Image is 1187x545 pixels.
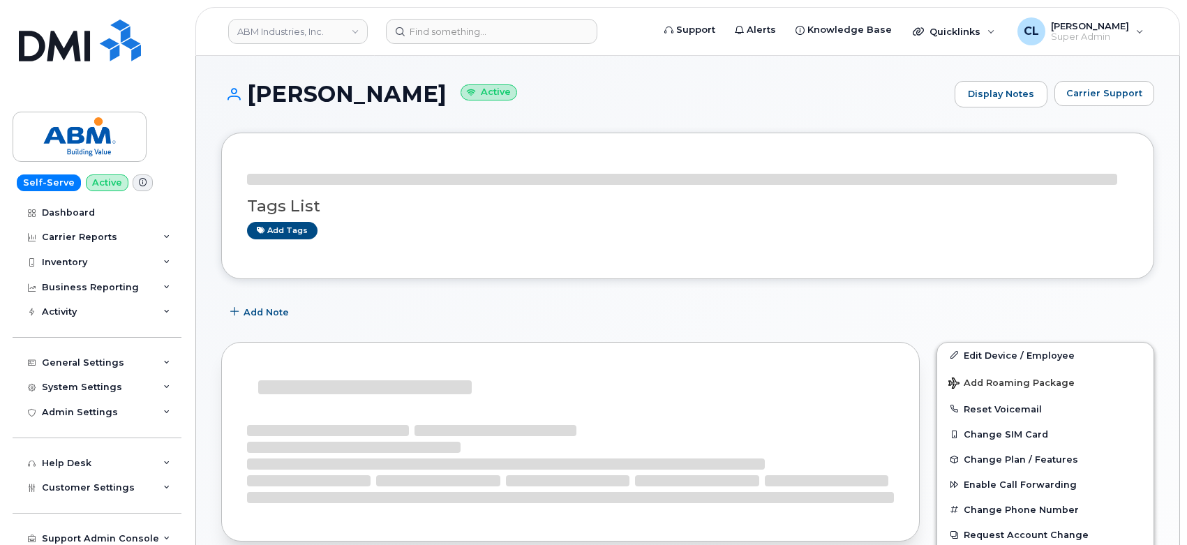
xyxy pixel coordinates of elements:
a: Add tags [247,222,318,239]
button: Add Roaming Package [937,368,1154,396]
button: Reset Voicemail [937,396,1154,421]
button: Change Plan / Features [937,447,1154,472]
span: Enable Call Forwarding [964,479,1077,490]
span: Change Plan / Features [964,454,1078,465]
a: Edit Device / Employee [937,343,1154,368]
span: Add Note [244,306,289,319]
span: Carrier Support [1066,87,1142,100]
button: Change SIM Card [937,421,1154,447]
h3: Tags List [247,197,1128,215]
a: Display Notes [955,81,1047,107]
button: Add Note [221,300,301,325]
small: Active [461,84,517,100]
button: Enable Call Forwarding [937,472,1154,497]
button: Carrier Support [1054,81,1154,106]
span: Add Roaming Package [948,378,1075,391]
h1: [PERSON_NAME] [221,82,948,106]
button: Change Phone Number [937,497,1154,522]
